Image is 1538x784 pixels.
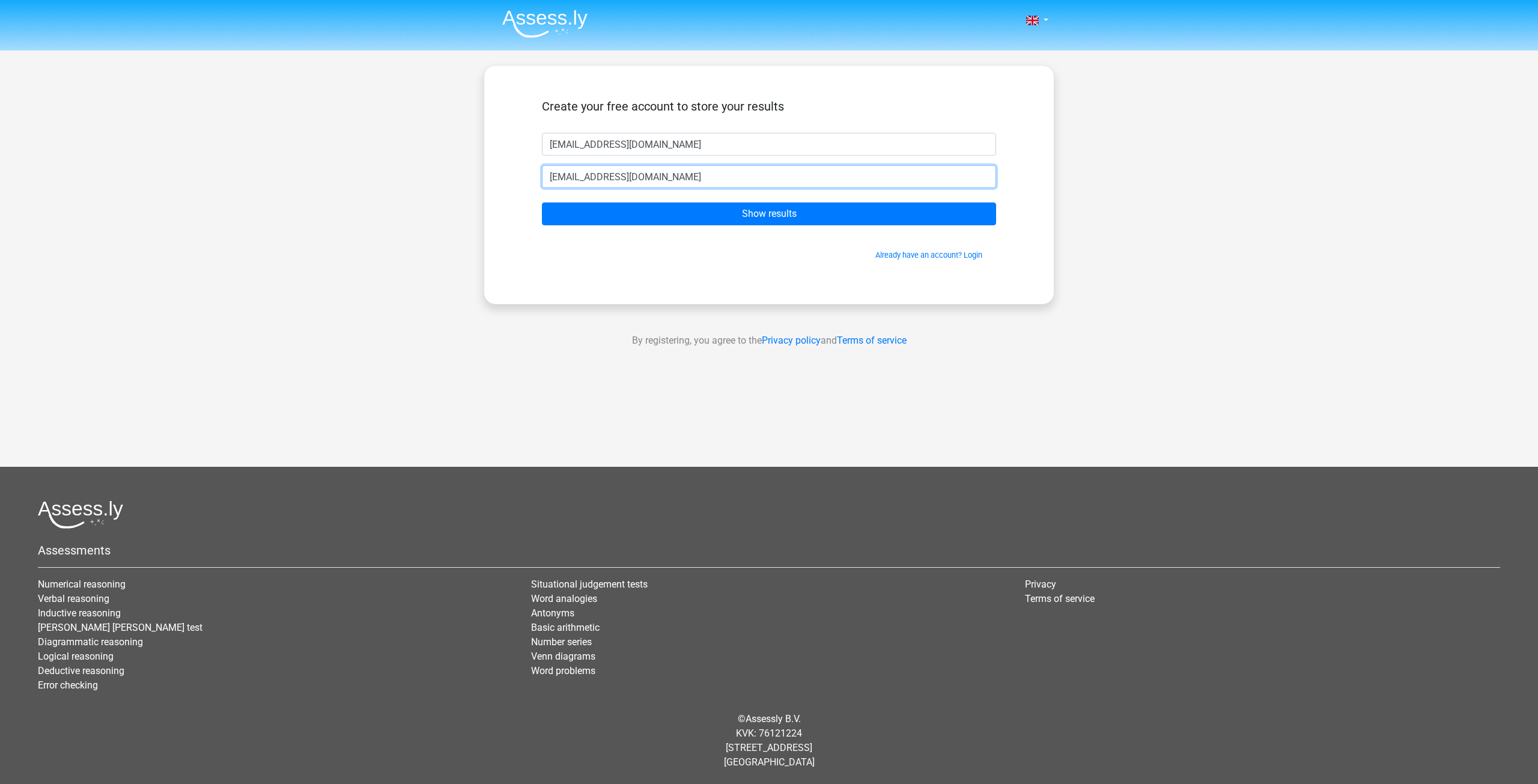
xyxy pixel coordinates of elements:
[38,679,98,691] a: Error checking
[531,593,597,604] a: Word analogies
[38,593,109,604] a: Verbal reasoning
[38,500,123,529] img: Assessly logo
[531,607,574,619] a: Antonyms
[542,99,996,114] h5: Create your free account to store your results
[38,665,124,676] a: Deductive reasoning
[1025,579,1056,590] a: Privacy
[531,651,595,662] a: Venn diagrams
[531,622,600,633] a: Basic arithmetic
[542,202,996,225] input: Show results
[38,622,202,633] a: [PERSON_NAME] [PERSON_NAME] test
[502,10,588,38] img: Assessly
[38,607,121,619] a: Inductive reasoning
[38,543,1500,558] h5: Assessments
[746,713,801,725] a: Assessly B.V.
[38,651,114,662] a: Logical reasoning
[875,251,982,260] a: Already have an account? Login
[1025,593,1095,604] a: Terms of service
[542,165,996,188] input: Email
[531,636,592,648] a: Number series
[29,702,1509,779] div: © KVK: 76121224 [STREET_ADDRESS] [GEOGRAPHIC_DATA]
[837,335,907,346] a: Terms of service
[38,636,143,648] a: Diagrammatic reasoning
[531,579,648,590] a: Situational judgement tests
[762,335,821,346] a: Privacy policy
[542,133,996,156] input: First name
[38,579,126,590] a: Numerical reasoning
[531,665,595,676] a: Word problems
